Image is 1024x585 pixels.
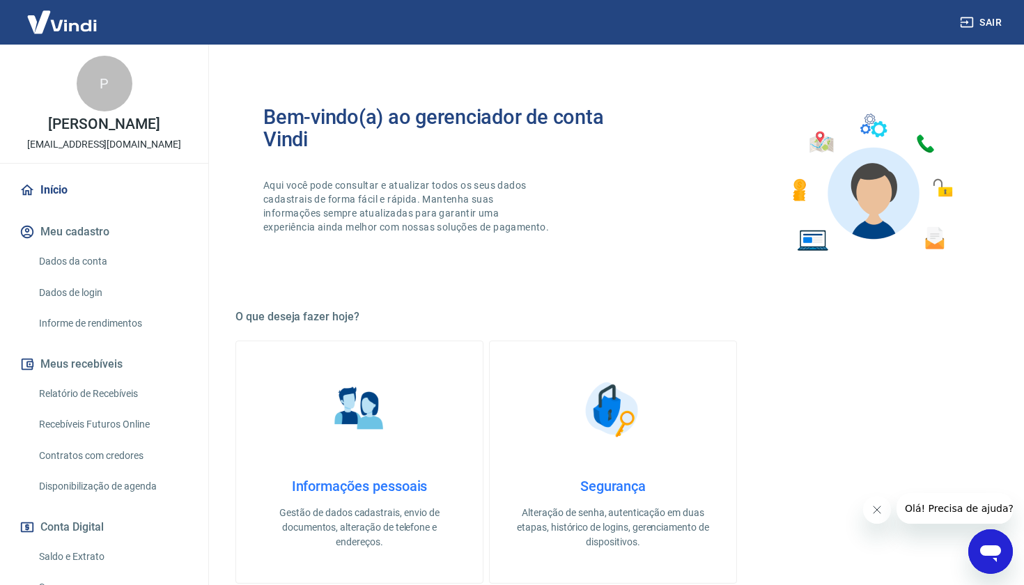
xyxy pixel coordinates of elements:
[968,529,1013,574] iframe: Botão para abrir a janela de mensagens
[17,175,192,205] a: Início
[863,496,891,524] iframe: Fechar mensagem
[263,178,552,234] p: Aqui você pode consultar e atualizar todos os seus dados cadastrais de forma fácil e rápida. Mant...
[258,478,460,494] h4: Informações pessoais
[33,380,192,408] a: Relatório de Recebíveis
[8,10,117,21] span: Olá! Precisa de ajuda?
[33,410,192,439] a: Recebíveis Futuros Online
[17,217,192,247] button: Meu cadastro
[235,310,991,324] h5: O que deseja fazer hoje?
[33,543,192,571] a: Saldo e Extrato
[48,117,160,132] p: [PERSON_NAME]
[33,472,192,501] a: Disponibilização de agenda
[17,349,192,380] button: Meus recebíveis
[258,506,460,549] p: Gestão de dados cadastrais, envio de documentos, alteração de telefone e endereços.
[33,279,192,307] a: Dados de login
[77,56,132,111] div: P
[957,10,1007,36] button: Sair
[235,341,483,584] a: Informações pessoaisInformações pessoaisGestão de dados cadastrais, envio de documentos, alteraçã...
[33,247,192,276] a: Dados da conta
[578,375,648,444] img: Segurança
[780,106,963,260] img: Imagem de um avatar masculino com diversos icones exemplificando as funcionalidades do gerenciado...
[897,493,1013,524] iframe: Mensagem da empresa
[263,106,613,150] h2: Bem-vindo(a) ao gerenciador de conta Vindi
[33,309,192,338] a: Informe de rendimentos
[512,478,714,494] h4: Segurança
[325,375,394,444] img: Informações pessoais
[33,442,192,470] a: Contratos com credores
[17,512,192,543] button: Conta Digital
[27,137,181,152] p: [EMAIL_ADDRESS][DOMAIN_NAME]
[512,506,714,549] p: Alteração de senha, autenticação em duas etapas, histórico de logins, gerenciamento de dispositivos.
[17,1,107,43] img: Vindi
[489,341,737,584] a: SegurançaSegurançaAlteração de senha, autenticação em duas etapas, histórico de logins, gerenciam...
